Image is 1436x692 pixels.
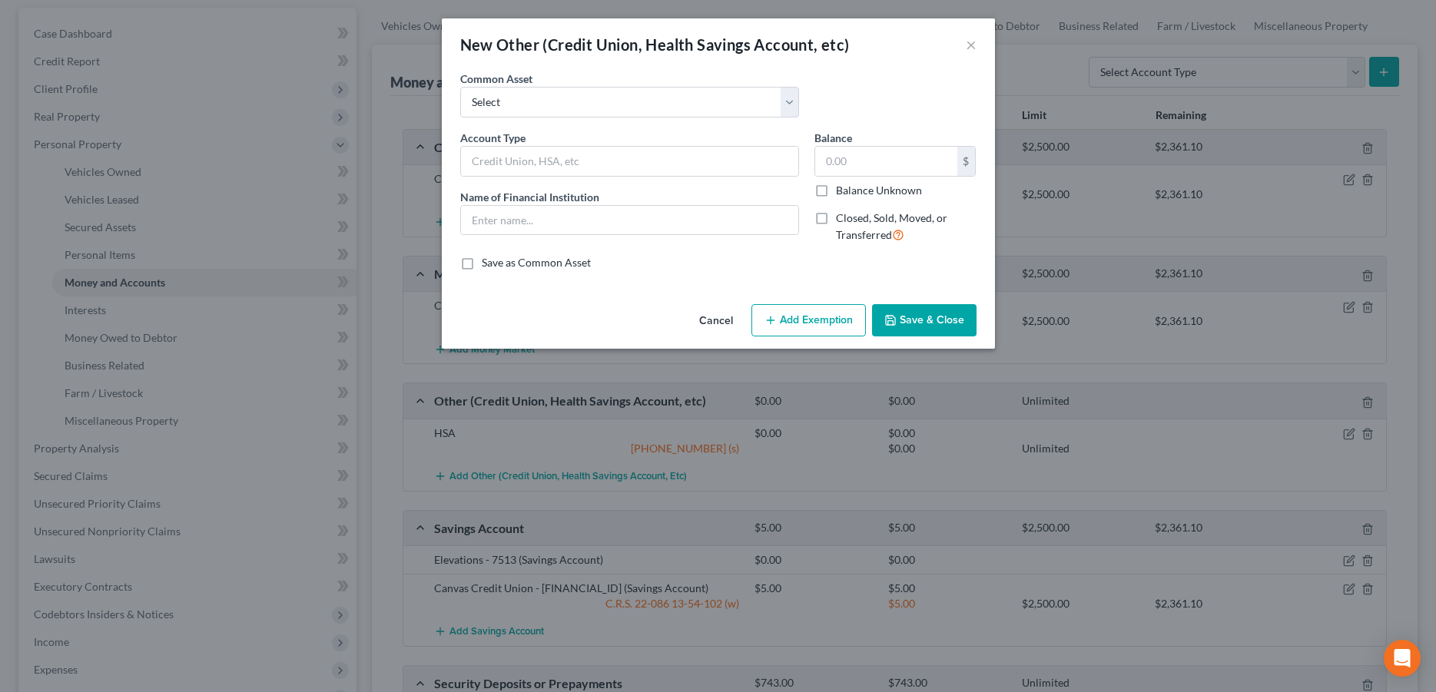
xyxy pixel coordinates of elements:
span: Closed, Sold, Moved, or Transferred [836,211,947,241]
button: Save & Close [872,304,977,336]
label: Save as Common Asset [482,255,591,270]
div: $ [957,147,976,176]
input: Credit Union, HSA, etc [461,147,798,176]
button: Cancel [687,306,745,336]
label: Common Asset [460,71,532,87]
button: Add Exemption [751,304,866,336]
input: 0.00 [815,147,957,176]
label: Balance [814,130,852,146]
span: Name of Financial Institution [460,190,599,204]
div: Open Intercom Messenger [1384,640,1421,677]
label: Balance Unknown [836,183,922,198]
button: × [966,35,977,54]
div: New Other (Credit Union, Health Savings Account, etc) [460,34,850,55]
label: Account Type [460,130,526,146]
input: Enter name... [461,206,798,235]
